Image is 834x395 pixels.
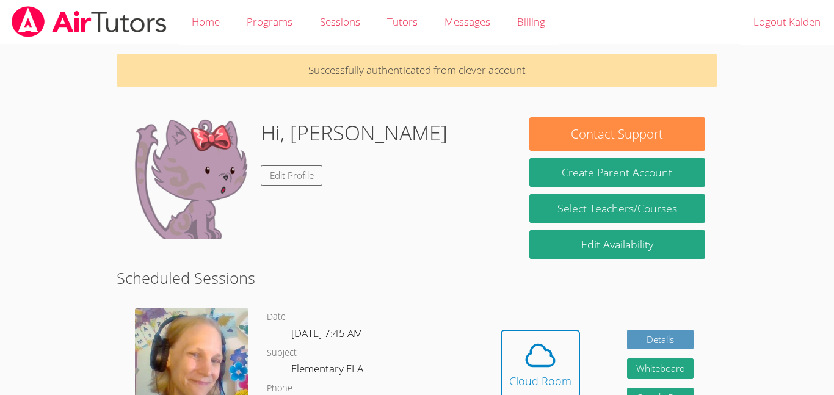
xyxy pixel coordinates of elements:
dt: Subject [267,346,297,361]
img: default.png [129,117,251,239]
dd: Elementary ELA [291,360,366,381]
dt: Date [267,310,286,325]
a: Edit Profile [261,165,323,186]
button: Whiteboard [627,358,694,379]
div: Cloud Room [509,372,571,390]
a: Details [627,330,694,350]
p: Successfully authenticated from clever account [117,54,717,87]
h1: Hi, [PERSON_NAME] [261,117,448,148]
a: Select Teachers/Courses [529,194,705,223]
button: Create Parent Account [529,158,705,187]
h2: Scheduled Sessions [117,266,717,289]
span: [DATE] 7:45 AM [291,326,363,340]
a: Edit Availability [529,230,705,259]
span: Messages [444,15,490,29]
button: Contact Support [529,117,705,151]
img: airtutors_banner-c4298cdbf04f3fff15de1276eac7730deb9818008684d7c2e4769d2f7ddbe033.png [10,6,168,37]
